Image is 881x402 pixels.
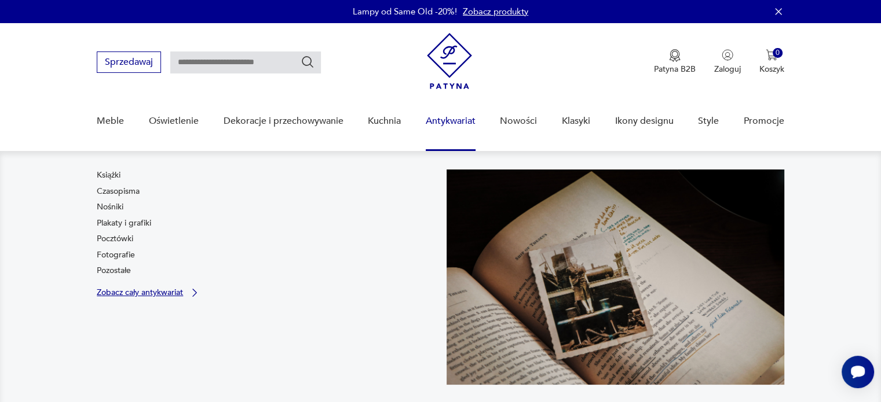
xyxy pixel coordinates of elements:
[97,287,200,298] a: Zobacz cały antykwariat
[562,99,590,143] a: Klasyki
[353,6,457,17] p: Lampy od Same Old -20%!
[426,99,476,143] a: Antykwariat
[149,99,199,143] a: Oświetlenie
[97,217,151,229] a: Plakaty i grafiki
[744,99,784,143] a: Promocje
[500,99,537,143] a: Nowości
[698,99,719,143] a: Style
[97,201,123,213] a: Nośniki
[97,249,135,261] a: Fotografie
[714,64,741,75] p: Zaloguj
[368,99,401,143] a: Kuchnia
[766,49,777,61] img: Ikona koszyka
[654,49,696,75] a: Ikona medaluPatyna B2B
[669,49,681,62] img: Ikona medalu
[427,33,472,89] img: Patyna - sklep z meblami i dekoracjami vintage
[463,6,528,17] a: Zobacz produkty
[223,99,343,143] a: Dekoracje i przechowywanie
[97,186,140,197] a: Czasopisma
[97,169,120,181] a: Książki
[97,289,183,296] p: Zobacz cały antykwariat
[615,99,673,143] a: Ikony designu
[97,51,161,73] button: Sprzedawaj
[97,99,124,143] a: Meble
[759,49,784,75] button: 0Koszyk
[447,169,784,385] img: c8a9187830f37f141118a59c8d49ce82.jpg
[654,49,696,75] button: Patyna B2B
[842,356,874,388] iframe: Smartsupp widget button
[722,49,733,61] img: Ikonka użytkownika
[759,64,784,75] p: Koszyk
[714,49,741,75] button: Zaloguj
[97,265,131,276] a: Pozostałe
[97,233,133,245] a: Pocztówki
[301,55,315,69] button: Szukaj
[654,64,696,75] p: Patyna B2B
[97,59,161,67] a: Sprzedawaj
[773,48,783,58] div: 0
